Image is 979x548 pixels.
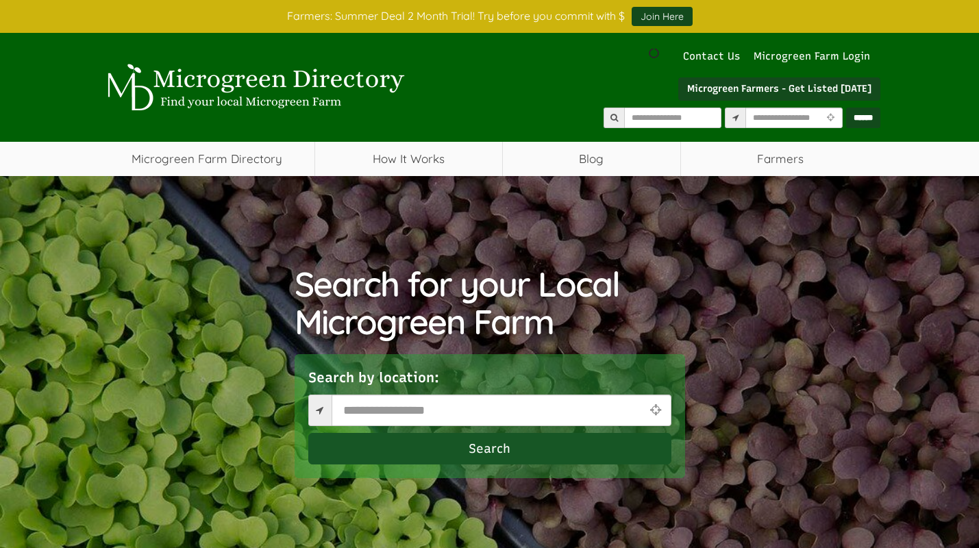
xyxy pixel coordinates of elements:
a: How It Works [315,142,502,176]
a: Microgreen Farmers - Get Listed [DATE] [678,77,880,101]
img: Microgreen Directory [99,64,408,112]
a: Microgreen Farm Login [754,49,877,64]
span: Farmers [681,142,880,176]
a: Blog [503,142,680,176]
a: Join Here [632,7,693,26]
label: Search by location: [308,368,439,388]
a: Microgreen Farm Directory [99,142,315,176]
button: Search [308,433,671,464]
h1: Search for your Local Microgreen Farm [295,265,685,340]
i: Use Current Location [646,403,664,416]
i: Use Current Location [823,114,838,123]
div: Farmers: Summer Deal 2 Month Trial! Try before you commit with $ [89,7,891,26]
a: Contact Us [676,49,747,64]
